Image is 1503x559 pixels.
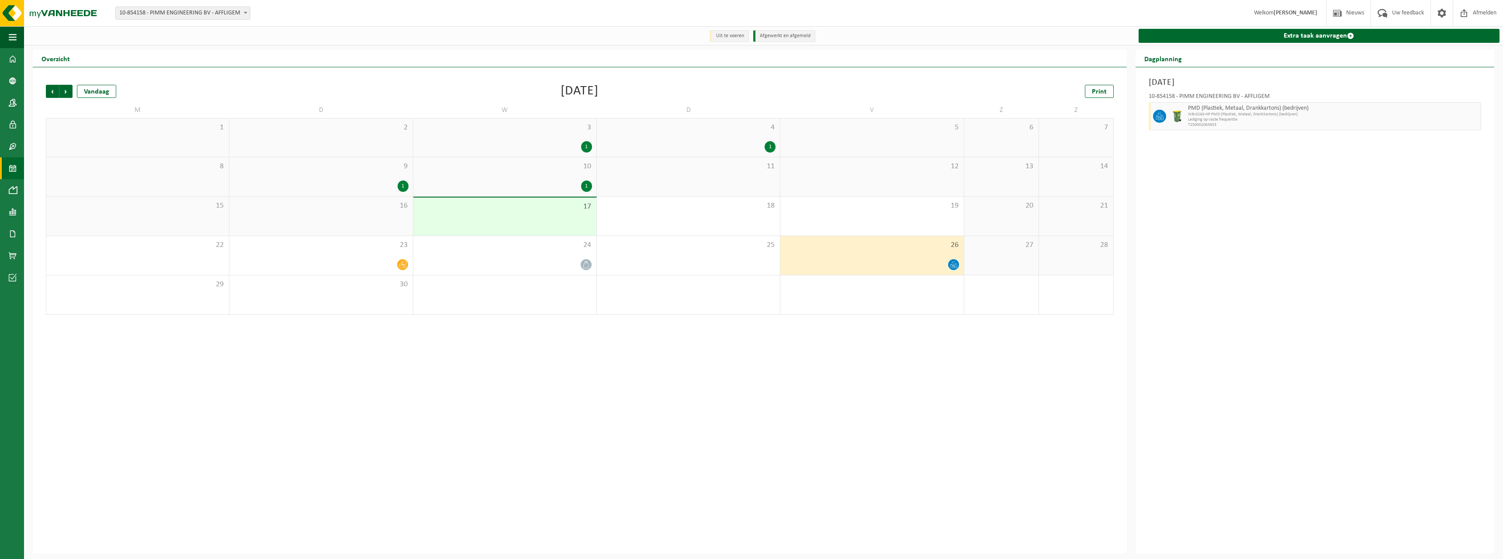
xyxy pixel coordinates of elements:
[1188,122,1479,128] span: T250002063653
[1043,123,1109,132] span: 7
[601,123,776,132] span: 4
[234,201,408,211] span: 16
[51,123,225,132] span: 1
[1092,88,1107,95] span: Print
[229,102,413,118] td: D
[780,102,964,118] td: V
[969,123,1034,132] span: 6
[1149,94,1481,102] div: 10-854158 - PIMM ENGINEERING BV - AFFLIGEM
[116,7,250,19] span: 10-854158 - PIMM ENGINEERING BV - AFFLIGEM
[969,201,1034,211] span: 20
[418,202,592,212] span: 17
[1043,240,1109,250] span: 28
[601,162,776,171] span: 11
[51,201,225,211] span: 15
[969,162,1034,171] span: 13
[969,240,1034,250] span: 27
[765,141,776,153] div: 1
[59,85,73,98] span: Volgende
[710,30,749,42] li: Uit te voeren
[418,162,592,171] span: 10
[785,201,959,211] span: 19
[115,7,250,20] span: 10-854158 - PIMM ENGINEERING BV - AFFLIGEM
[597,102,780,118] td: D
[398,181,409,192] div: 1
[51,240,225,250] span: 22
[1274,10,1317,16] strong: [PERSON_NAME]
[234,240,408,250] span: 23
[581,181,592,192] div: 1
[1043,201,1109,211] span: 21
[51,280,225,289] span: 29
[1149,76,1481,89] h3: [DATE]
[1039,102,1114,118] td: Z
[785,240,959,250] span: 26
[561,85,599,98] div: [DATE]
[1188,105,1479,112] span: PMD (Plastiek, Metaal, Drankkartons) (bedrijven)
[1136,50,1191,67] h2: Dagplanning
[418,240,592,250] span: 24
[1171,110,1184,123] img: WB-0240-HPE-GN-50
[601,201,776,211] span: 18
[418,123,592,132] span: 3
[785,123,959,132] span: 5
[234,280,408,289] span: 30
[413,102,597,118] td: W
[753,30,815,42] li: Afgewerkt en afgemeld
[46,85,59,98] span: Vorige
[51,162,225,171] span: 8
[234,123,408,132] span: 2
[1043,162,1109,171] span: 14
[785,162,959,171] span: 12
[1188,112,1479,117] span: WB-0240-HP PMD (Plastiek, Metaal, Drankkartons) (bedrijven)
[77,85,116,98] div: Vandaag
[1085,85,1114,98] a: Print
[1139,29,1500,43] a: Extra taak aanvragen
[601,240,776,250] span: 25
[234,162,408,171] span: 9
[46,102,229,118] td: M
[581,141,592,153] div: 1
[33,50,79,67] h2: Overzicht
[1188,117,1479,122] span: Lediging op vaste frequentie
[964,102,1039,118] td: Z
